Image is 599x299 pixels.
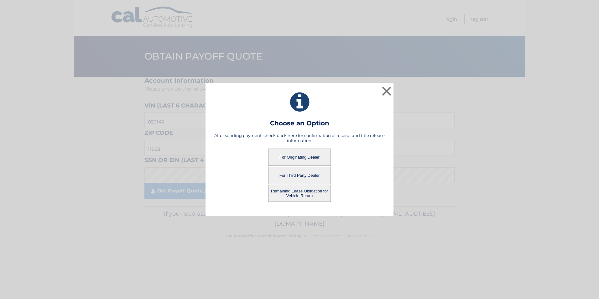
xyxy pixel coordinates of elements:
[380,85,393,97] button: ×
[268,149,331,166] button: For Originating Dealer
[268,167,331,184] button: For Third Party Dealer
[268,185,331,202] button: Remaining Lease Obligation for Vehicle Return
[213,133,386,143] h5: After sending payment, check back here for confirmation of receipt and title release information.
[270,119,329,130] h3: Choose an Option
